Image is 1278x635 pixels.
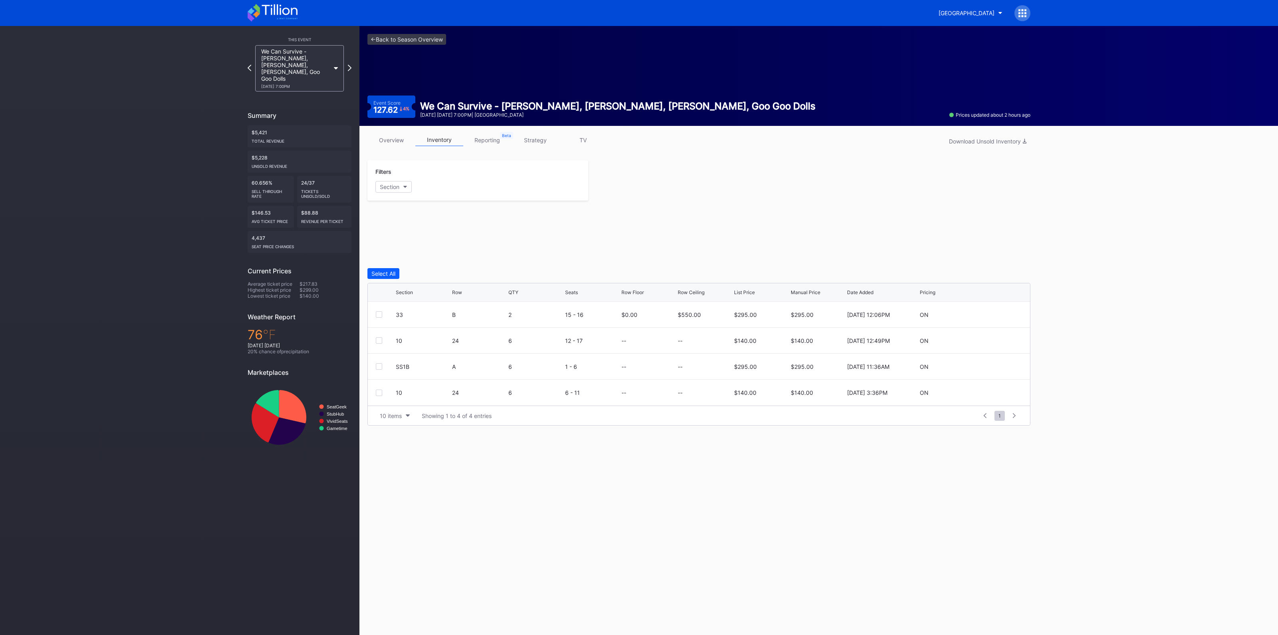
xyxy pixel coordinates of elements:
div: [DATE] 12:49PM [847,337,890,344]
div: [DATE] [DATE] [248,342,351,348]
div: $295.00 [734,311,757,318]
div: seat price changes [252,241,347,249]
div: 127.62 [373,106,410,114]
div: 10 items [380,412,402,419]
div: B [452,311,506,318]
a: reporting [463,134,511,146]
div: Row Floor [621,289,644,295]
div: -- [678,337,683,344]
div: -- [621,363,626,370]
div: $0.00 [621,311,637,318]
div: QTY [508,289,518,295]
div: A [452,363,506,370]
div: 10 [396,389,450,396]
div: Current Prices [248,267,351,275]
div: Sell Through Rate [252,186,290,199]
div: 10 [396,337,450,344]
div: 1 - 6 [565,363,619,370]
div: Filters [375,168,580,175]
div: $140.00 [791,337,845,344]
div: 12 - 17 [565,337,619,344]
div: -- [621,389,626,396]
div: 6 [508,389,563,396]
div: 76 [248,327,351,342]
div: [DATE] 12:06PM [847,311,890,318]
a: <-Back to Season Overview [367,34,446,45]
span: 1 [994,411,1005,421]
div: List Price [734,289,755,295]
div: Tickets Unsold/Sold [301,186,347,199]
div: -- [678,389,683,396]
div: Row [452,289,462,295]
div: 24 [452,337,506,344]
div: -- [678,363,683,370]
div: 6 [508,363,563,370]
div: $140.00 [734,337,756,344]
button: Download Unsold Inventory [945,136,1030,147]
button: Select All [367,268,399,279]
div: This Event [248,37,351,42]
div: Manual Price [791,289,820,295]
div: Section [396,289,413,295]
div: 4 % [403,107,409,111]
div: $295.00 [791,363,845,370]
div: Row Ceiling [678,289,704,295]
div: $295.00 [734,363,757,370]
div: ON [920,311,929,318]
a: TV [559,134,607,146]
div: $550.00 [678,311,701,318]
div: ON [920,389,929,396]
div: We Can Survive - [PERSON_NAME], [PERSON_NAME], [PERSON_NAME], Goo Goo Dolls [261,48,330,89]
div: Section [380,183,399,190]
text: StubHub [327,412,344,416]
svg: Chart title [248,382,351,452]
div: ON [920,337,929,344]
div: $140.00 [791,389,845,396]
div: Summary [248,111,351,119]
div: 2 [508,311,563,318]
button: 10 items [376,410,414,421]
div: 6 - 11 [565,389,619,396]
div: $88.88 [297,206,351,228]
text: Gametime [327,426,347,431]
div: We Can Survive - [PERSON_NAME], [PERSON_NAME], [PERSON_NAME], Goo Goo Dolls [420,100,816,112]
div: Highest ticket price [248,287,300,293]
div: Event Score [373,100,401,106]
text: VividSeats [327,419,348,424]
div: Average ticket price [248,281,300,287]
div: $140.00 [300,293,351,299]
div: -- [621,337,626,344]
div: 24 [452,389,506,396]
div: Date Added [847,289,873,295]
div: Unsold Revenue [252,161,347,169]
div: $5,421 [248,125,351,147]
div: 6 [508,337,563,344]
div: Pricing [920,289,935,295]
div: Download Unsold Inventory [949,138,1026,145]
div: [GEOGRAPHIC_DATA] [939,10,994,16]
text: SeatGeek [327,404,347,409]
a: strategy [511,134,559,146]
div: Prices updated about 2 hours ago [949,112,1030,118]
div: Revenue per ticket [301,216,347,224]
div: 15 - 16 [565,311,619,318]
div: Avg ticket price [252,216,290,224]
div: 24/37 [297,176,351,203]
div: 4,437 [248,231,351,253]
div: 60.656% [248,176,294,203]
div: [DATE] 11:36AM [847,363,889,370]
div: Total Revenue [252,135,347,143]
div: 20 % chance of precipitation [248,348,351,354]
div: Select All [371,270,395,277]
div: $140.00 [734,389,756,396]
button: Section [375,181,412,193]
div: 33 [396,311,450,318]
div: [DATE] 3:36PM [847,389,887,396]
div: Lowest ticket price [248,293,300,299]
a: overview [367,134,415,146]
div: $299.00 [300,287,351,293]
span: ℉ [263,327,276,342]
button: [GEOGRAPHIC_DATA] [933,6,1008,20]
div: [DATE] 7:00PM [261,84,330,89]
div: SS1B [396,363,450,370]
